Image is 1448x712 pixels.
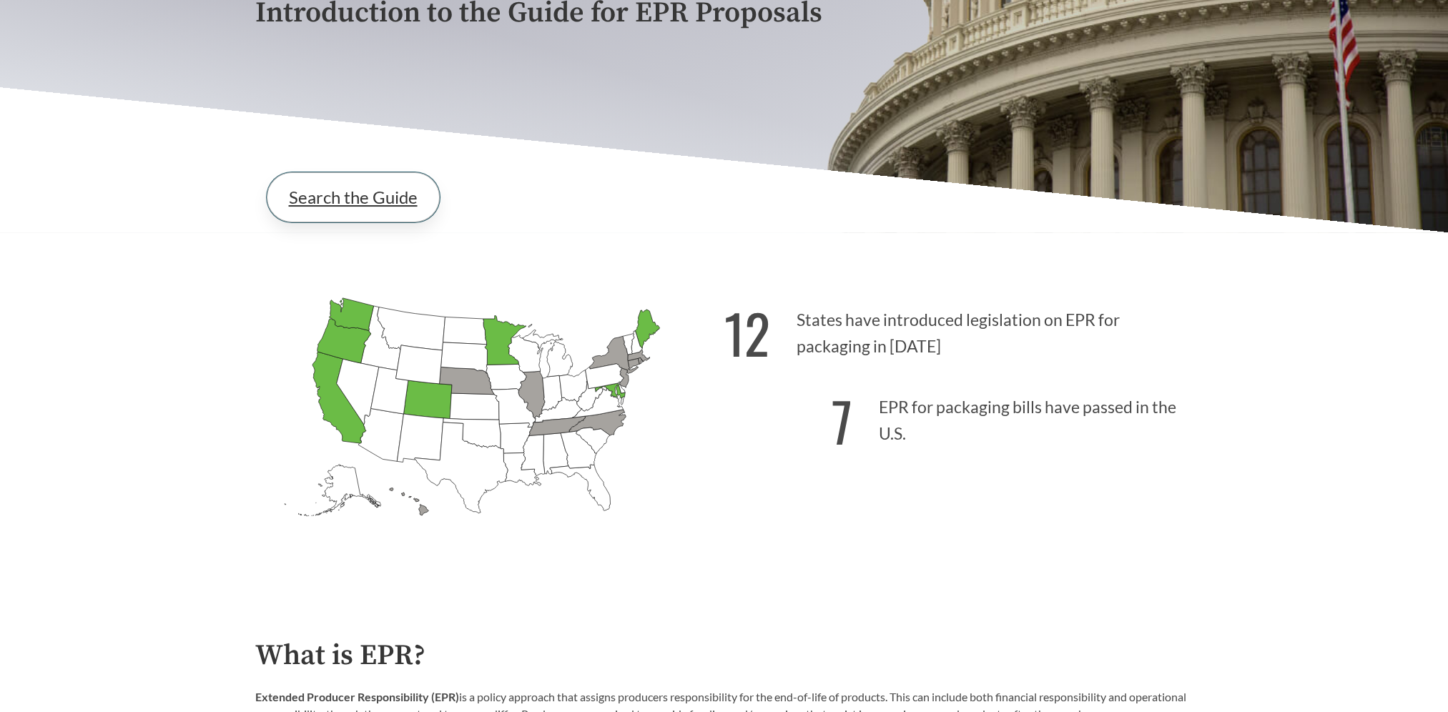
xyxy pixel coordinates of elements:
[832,381,852,460] strong: 7
[255,640,1193,672] h2: What is EPR?
[724,285,1193,373] p: States have introduced legislation on EPR for packaging in [DATE]
[267,172,440,222] a: Search the Guide
[724,293,770,372] strong: 12
[724,372,1193,460] p: EPR for packaging bills have passed in the U.S.
[255,690,459,703] strong: Extended Producer Responsibility (EPR)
